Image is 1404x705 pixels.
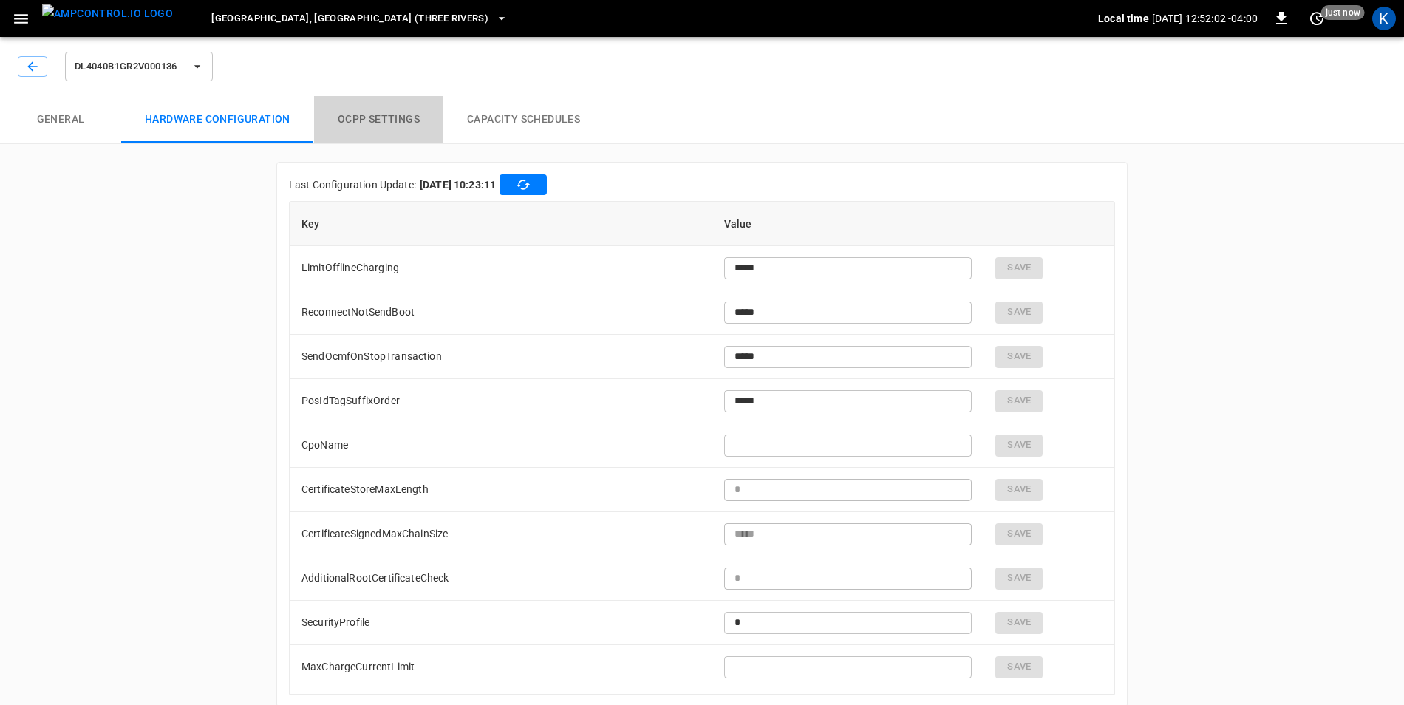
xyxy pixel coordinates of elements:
[290,645,712,689] td: MaxChargeCurrentLimit
[290,423,712,468] td: CpoName
[712,202,984,246] th: Value
[314,96,443,143] button: OCPP settings
[121,96,314,143] button: Hardware configuration
[75,58,184,75] span: DL4040B1GR2V000136
[289,177,416,192] p: Last Configuration Update:
[1321,5,1365,20] span: just now
[290,379,712,423] td: PosIdTagSuffixOrder
[65,52,213,81] button: DL4040B1GR2V000136
[290,468,712,512] td: CertificateStoreMaxLength
[420,177,496,192] b: [DATE] 10:23:11
[1098,11,1149,26] p: Local time
[1305,7,1329,30] button: set refresh interval
[205,4,514,33] button: [GEOGRAPHIC_DATA], [GEOGRAPHIC_DATA] (Three Rivers)
[290,335,712,379] td: SendOcmfOnStopTransaction
[443,96,604,143] button: Capacity Schedules
[1152,11,1258,26] p: [DATE] 12:52:02 -04:00
[290,556,712,601] td: AdditionalRootCertificateCheck
[290,202,712,246] th: Key
[290,246,712,290] td: LimitOfflineCharging
[290,601,712,645] td: SecurityProfile
[1372,7,1396,30] div: profile-icon
[211,10,488,27] span: [GEOGRAPHIC_DATA], [GEOGRAPHIC_DATA] (Three Rivers)
[290,290,712,335] td: ReconnectNotSendBoot
[290,512,712,556] td: CertificateSignedMaxChainSize
[42,4,173,23] img: ampcontrol.io logo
